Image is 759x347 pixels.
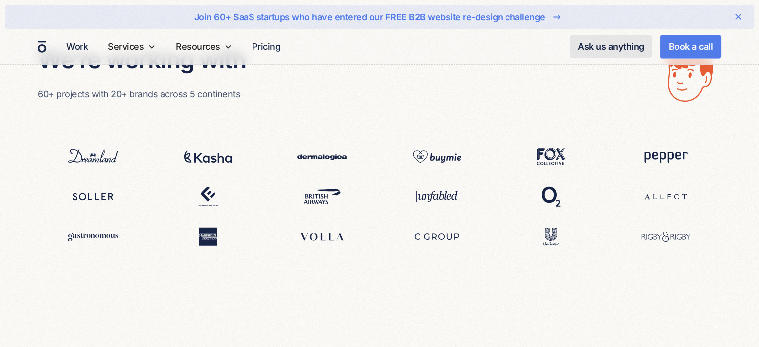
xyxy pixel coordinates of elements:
a: Book a call [660,35,721,59]
a: home [38,40,46,53]
a: Work [62,37,92,56]
a: Join 60+ SaaS startups who have entered our FREE B2B website re-design challenge [37,9,722,25]
div: Services [108,40,144,53]
div: Resources [176,40,220,53]
a: Ask us anything [570,35,652,58]
div: Services [104,29,160,64]
p: 60+ projects with 20+ brands across 5 continents [38,87,421,101]
div: Resources [172,29,236,64]
a: Pricing [248,37,285,56]
div: Join 60+ SaaS startups who have entered our FREE B2B website re-design challenge [194,10,545,24]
